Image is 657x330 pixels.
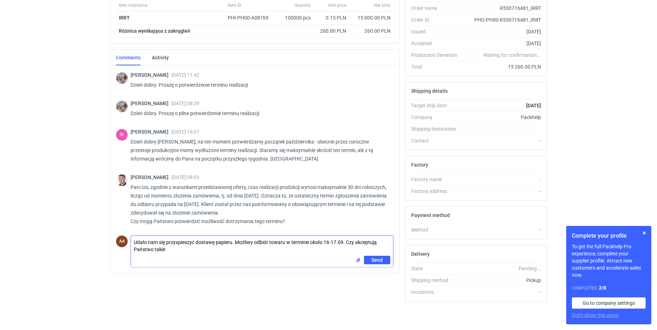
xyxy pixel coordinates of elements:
[463,226,541,233] div: -
[463,188,541,195] div: -
[119,28,190,34] strong: Różnica wynikająca z zakrągleń
[278,11,314,25] div: 100000 pcs
[116,50,140,65] a: Comments
[411,28,463,35] div: Issued
[131,137,388,163] p: Dzień dobry [PERSON_NAME], na ten moment potwierdzamy początek października - obecnie przez coroc...
[171,174,199,180] span: [DATE] 08:03
[411,212,450,218] h2: Payment method
[526,103,541,108] strong: [DATE]
[411,63,463,70] div: Total
[463,114,541,121] div: Packhelp
[411,226,463,233] div: Method
[374,2,391,8] span: Net total
[131,109,388,118] p: Dzień dobry. Proszę o pilne potwierdzenie terminu realizacji
[116,236,128,247] div: Agnieszka Andrzejewska
[152,50,169,65] a: Activity
[116,129,128,141] figcaption: IK
[519,266,541,271] em: Pending...
[411,40,463,47] div: Accepted
[116,174,128,186] img: Maciej Sikora
[294,2,311,8] span: Quantity
[131,72,171,78] span: [PERSON_NAME]
[411,288,463,296] div: Incoterms
[483,52,541,59] em: Waiting for confirmation...
[116,101,128,112] img: Michał Palasek
[352,27,391,34] div: 260.00 PLN
[371,258,383,263] span: Send
[411,251,430,257] h2: Delivery
[599,285,606,291] strong: 2 / 8
[411,88,448,94] h2: Shipping details
[119,2,147,8] span: Item nickname
[411,5,463,12] div: Order name
[411,176,463,183] div: Factory name
[131,183,388,226] p: Pani Izo, zgodnie z warunkami przedstawionej oferty, czas realizacji produkcji wynosi maksymalnie...
[463,5,541,12] div: R530716481_IRRT
[116,236,128,247] figcaption: AA
[572,297,646,309] a: Go to company settings
[316,14,346,21] div: 0.15 PLN
[572,243,646,278] p: To get the full Packhelp Pro experience, complete your supplier profile. Attract new customers an...
[171,72,199,78] span: [DATE] 11:42
[572,284,646,292] div: Completed:
[411,137,463,144] div: Contact
[171,101,199,106] span: [DATE] 08:29
[463,277,541,284] div: Pickup
[411,277,463,284] div: Shipping method
[640,229,648,237] button: Skip for now
[131,174,171,180] span: [PERSON_NAME]
[131,236,393,256] textarea: Udało nam się przyspieszyć dostawę papieru. Możliwy odbiór towaru w terminie około 16-17.09. Czy ...
[119,15,130,21] strong: IRRT
[131,129,171,135] span: [PERSON_NAME]
[411,52,463,59] div: Production Deviation
[463,137,541,144] div: -
[131,81,388,89] p: Dzień dobry. Proszę o potwierdzenie terminu realizacji
[411,162,428,168] h2: Factory
[463,16,541,23] div: PHO-PH00-R530716481_IRRT
[352,14,391,21] div: 15 000.00 PLN
[411,102,463,109] div: Target ship date
[131,101,171,106] span: [PERSON_NAME]
[572,232,646,240] h1: Complete your profile
[116,129,128,141] div: Izabela Kurasiewicz
[411,16,463,23] div: Order ID
[116,72,128,84] img: Michał Palasek
[228,14,275,21] div: PHI-PH00-A08769
[411,125,463,132] div: Shipping destination
[572,312,619,319] button: Don’t show this again
[463,176,541,183] div: -
[463,63,541,70] div: 15 260.00 PLN
[411,188,463,195] div: Factory address
[463,28,541,35] div: [DATE]
[228,2,241,8] span: Item ID
[328,2,346,8] span: Unit price
[364,256,390,264] button: Send
[411,114,463,121] div: Company
[171,129,199,135] span: [DATE] 16:07
[463,40,541,47] div: [DATE]
[411,265,463,272] div: State
[463,288,541,296] div: -
[316,27,346,34] div: 260.00 PLN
